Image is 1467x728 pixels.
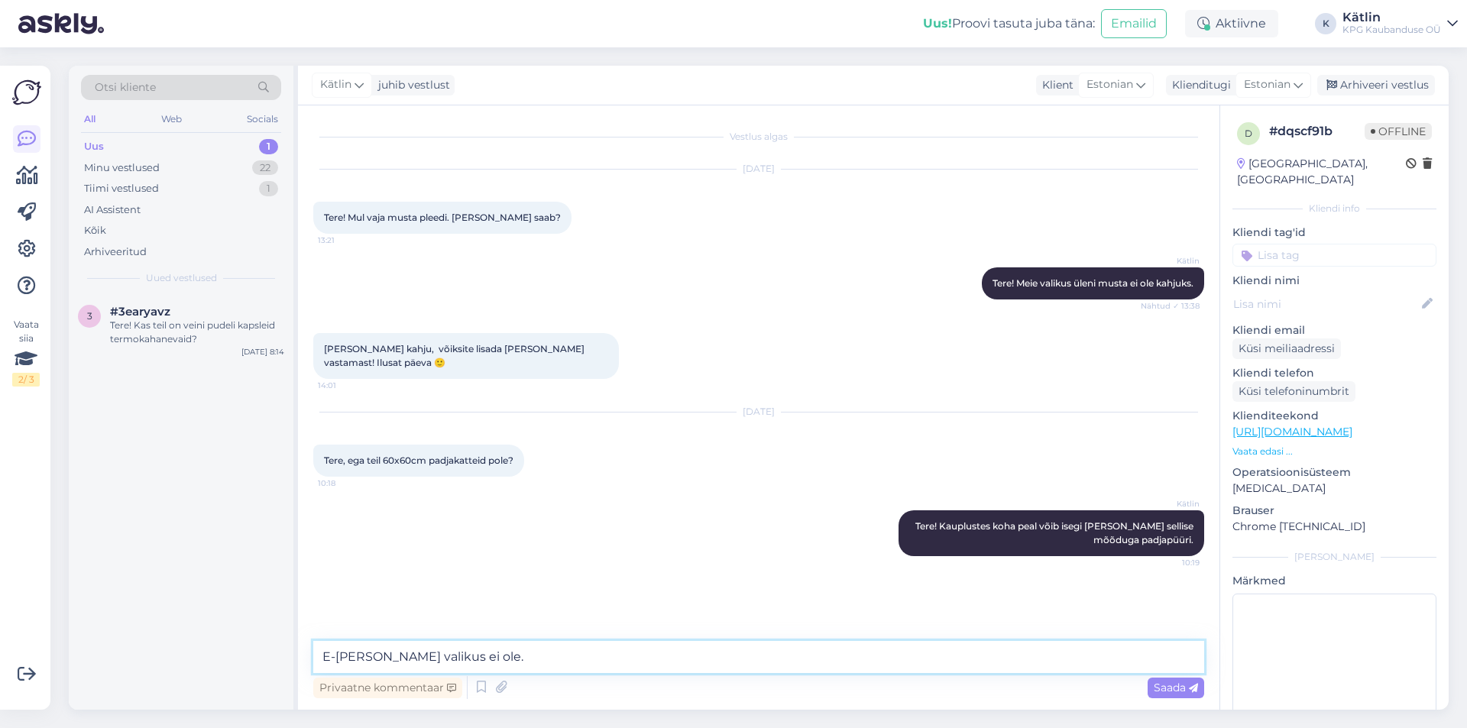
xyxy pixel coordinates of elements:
button: Emailid [1101,9,1167,38]
div: Kõik [84,223,106,238]
span: Otsi kliente [95,79,156,95]
div: Vaata siia [12,318,40,387]
p: Brauser [1232,503,1436,519]
div: Web [158,109,185,129]
p: Chrome [TECHNICAL_ID] [1232,519,1436,535]
span: Kätlin [1142,255,1200,267]
div: 1 [259,139,278,154]
input: Lisa nimi [1233,296,1419,312]
div: Privaatne kommentaar [313,678,462,698]
p: Kliendi nimi [1232,273,1436,289]
span: Nähtud ✓ 13:38 [1141,300,1200,312]
div: Arhiveeri vestlus [1317,75,1435,95]
div: Aktiivne [1185,10,1278,37]
a: KätlinKPG Kaubanduse OÜ [1342,11,1458,36]
p: Kliendi email [1232,322,1436,338]
p: Märkmed [1232,573,1436,589]
div: Socials [244,109,281,129]
span: Uued vestlused [146,271,217,285]
div: juhib vestlust [372,77,450,93]
div: Vestlus algas [313,130,1204,144]
p: Klienditeekond [1232,408,1436,424]
a: [URL][DOMAIN_NAME] [1232,425,1352,438]
span: Tere! Meie valikus üleni musta ei ole kahjuks. [993,277,1193,289]
div: 1 [259,181,278,196]
div: Tiimi vestlused [84,181,159,196]
div: [PERSON_NAME] [1232,550,1436,564]
div: All [81,109,99,129]
span: Kätlin [1142,498,1200,510]
span: Saada [1154,681,1198,694]
span: Kätlin [320,76,351,93]
div: Küsi meiliaadressi [1232,338,1341,359]
div: KPG Kaubanduse OÜ [1342,24,1441,36]
div: Arhiveeritud [84,244,147,260]
div: Tere! Kas teil on veini pudeli kapsleid termokahanevaid? [110,319,284,346]
span: 14:01 [318,380,375,391]
p: Operatsioonisüsteem [1232,464,1436,480]
div: Kätlin [1342,11,1441,24]
input: Lisa tag [1232,244,1436,267]
span: #3earyavz [110,305,170,319]
div: [DATE] 8:14 [241,346,284,358]
span: 10:18 [318,477,375,489]
div: Proovi tasuta juba täna: [923,15,1095,33]
div: # dqscf91b [1269,122,1365,141]
span: [PERSON_NAME] kahju, võiksite lisada [PERSON_NAME] vastamast! Ilusat päeva 🙂 [324,343,587,368]
p: Kliendi tag'id [1232,225,1436,241]
div: 22 [252,160,278,176]
div: Klient [1036,77,1074,93]
span: Tere! Kauplustes koha peal võib isegi [PERSON_NAME] sellise mõõduga padjapüüri. [915,520,1196,545]
span: Offline [1365,123,1432,140]
span: Tere! Mul vaja musta pleedi. [PERSON_NAME] saab? [324,212,561,223]
span: 10:19 [1142,557,1200,568]
textarea: E-[PERSON_NAME] valikus ei ole [313,641,1204,673]
div: [GEOGRAPHIC_DATA], [GEOGRAPHIC_DATA] [1237,156,1406,188]
div: Küsi telefoninumbrit [1232,381,1355,402]
div: Uus [84,139,104,154]
div: AI Assistent [84,202,141,218]
span: 13:21 [318,235,375,246]
div: K [1315,13,1336,34]
p: Kliendi telefon [1232,365,1436,381]
span: Estonian [1086,76,1133,93]
p: Vaata edasi ... [1232,445,1436,458]
b: Uus! [923,16,952,31]
span: Estonian [1244,76,1291,93]
div: Klienditugi [1166,77,1231,93]
p: [MEDICAL_DATA] [1232,480,1436,497]
div: [DATE] [313,405,1204,419]
div: Kliendi info [1232,202,1436,215]
div: Minu vestlused [84,160,160,176]
span: Tere, ega teil 60x60cm padjakatteid pole? [324,455,513,466]
span: 3 [87,310,92,322]
div: 2 / 3 [12,373,40,387]
span: d [1245,128,1252,139]
img: Askly Logo [12,78,41,107]
div: [DATE] [313,162,1204,176]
